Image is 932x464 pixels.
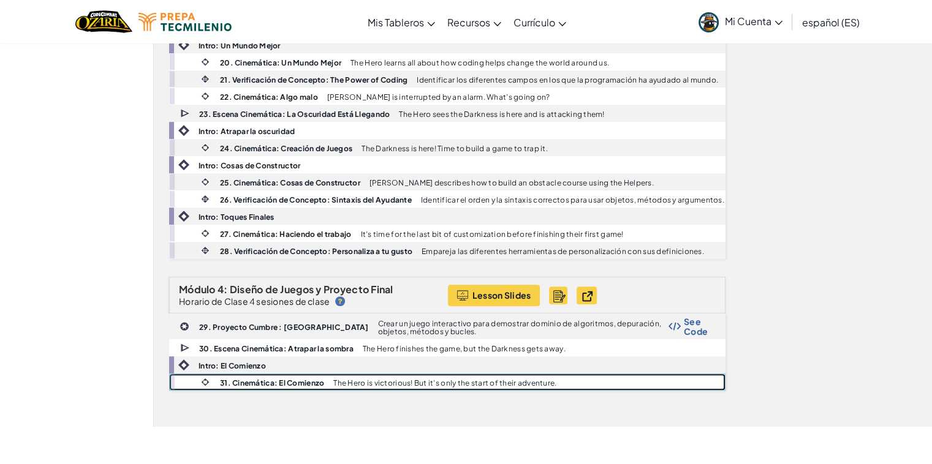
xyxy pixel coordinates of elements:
[180,321,189,331] img: IconCapstoneLevel.svg
[200,142,211,153] img: IconCinematic.svg
[378,320,669,335] p: Crear un juego interactivo para demostrar dominio de algoritmos, depuración, objetos, métodos y b...
[447,16,490,29] span: Recursos
[169,242,726,259] a: 28. Verificación de Concepto: Personaliza a tu gusto Empareja las diferentes herramientas de pers...
[178,125,189,136] img: IconIntro.svg
[179,296,330,306] p: Horario de Clase 4 sesiones de clase
[220,230,351,239] b: 27. Cinemática: Haciendo el trabajo
[220,144,352,153] b: 24. Cinemática: Creación de Juegos
[199,344,354,353] b: 30. Escena Cinemática: Atrapar la sombra
[180,108,191,119] img: IconCutscene.svg
[230,283,393,296] span: Diseño de Juegos y Proyecto Final
[169,139,726,156] a: 24. Cinemática: Creación de Juegos The Darkness is here! Time to build a game to trap it.
[333,379,556,387] p: The Hero is victorious! But it’s only the start of their adventure.
[200,91,211,102] img: IconCinematic.svg
[327,93,550,101] p: [PERSON_NAME] is interrupted by an alarm. What’s going on?
[169,105,726,122] a: 23. Escena Cinemática: La Oscuridad Está Llegando The Hero sees the Darkness is here and is attac...
[169,173,726,190] a: 25. Cinemática: Cosas de Constructor [PERSON_NAME] describes how to build an obstacle course usin...
[580,289,599,302] img: IconExemplarProject.svg
[200,176,211,187] img: IconCinematic.svg
[179,283,216,296] span: Módulo
[200,376,211,387] img: IconCinematic.svg
[692,2,789,41] a: Mi Cuenta
[399,110,604,118] p: The Hero sees the Darkness is here and is attacking them!
[472,290,531,300] span: Lesson Slides
[200,245,211,256] img: IconInteractive.svg
[363,345,566,353] p: The Hero finishes the game, but the Darkness gets away.
[169,53,726,70] a: 20. Cinemática: Un Mundo Mejor The Hero learns all about how coding helps change the world around...
[169,190,726,208] a: 26. Verificación de Concepto: Sintaxis del Ayudante Identificar el orden y la sintaxis correctos ...
[200,56,211,67] img: IconCinematic.svg
[699,12,719,32] img: avatar
[199,127,295,136] b: Intro: Atrapar la oscuridad
[421,196,724,204] p: Identificar el orden y la sintaxis correctos para usar objetos, métodos y argumentos.
[220,378,324,387] b: 31. Cinemática: El Comienzo
[178,359,189,370] img: IconIntro.svg
[802,16,860,29] span: español (ES)
[199,41,281,50] b: Intro: Un Mundo Mejor
[507,6,572,39] a: Currículo
[441,6,507,39] a: Recursos
[75,9,132,34] a: Ozaria by CodeCombat logo
[513,16,555,29] span: Currículo
[200,228,211,239] img: IconCinematic.svg
[360,230,623,238] p: It’s time for the last bit of customization before finishing their first game!
[422,247,704,255] p: Empareja las diferentes herramientas de personalización con sus definiciones.
[199,323,369,332] b: 29. Proyecto Cumbre : [GEOGRAPHIC_DATA]
[220,195,412,204] b: 26. Verificación de Concepto: Sintaxis del Ayudante
[200,193,211,204] img: IconInteractive.svg
[220,58,341,67] b: 20. Cinemática: Un Mundo Mejor
[448,285,540,306] button: Lesson Slides
[725,15,782,28] span: Mi Cuenta
[669,322,681,331] img: Show Code Logo
[169,225,726,242] a: 27. Cinemática: Haciendo el trabajo It’s time for the last bit of customization before finishing ...
[220,178,360,187] b: 25. Cinemática: Cosas de Constructor
[169,70,726,88] a: 21. Verificación de Concepto: The Power of Coding Identificar los diferentes campos en los que la...
[220,75,407,84] b: 21. Verificación de Concepto: The Power of Coding
[178,159,189,170] img: IconIntro.svg
[368,16,424,29] span: Mis Tableros
[169,373,726,391] a: 31. Cinemática: El Comienzo The Hero is victorious! But it’s only the start of their adventure.
[199,161,300,170] b: Intro: Cosas de Constructor
[220,92,318,102] b: 22. Cinemática: Algo malo
[362,144,548,152] p: The Darkness is here! Time to build a game to trap it.
[199,361,266,370] b: Intro: El Comienzo
[169,88,726,105] a: 22. Cinemática: Algo malo [PERSON_NAME] is interrupted by an alarm. What’s going on?
[138,13,232,31] img: Tecmilenio logo
[417,76,718,84] p: Identificar los diferentes campos en los que la programación ha ayudado al mundo.
[75,9,132,34] img: Home
[169,339,726,356] a: 30. Escena Cinemática: Atrapar la sombra The Hero finishes the game, but the Darkness gets away.
[218,283,228,296] span: 4:
[684,316,713,336] span: See Code
[350,59,609,67] p: The Hero learns all about how coding helps change the world around us.
[199,110,390,119] b: 23. Escena Cinemática: La Oscuridad Está Llegando
[178,211,189,222] img: IconIntro.svg
[200,73,211,84] img: IconInteractive.svg
[220,247,412,256] b: 28. Verificación de Concepto: Personaliza a tu gusto
[335,296,345,306] img: IconHint.svg
[199,212,275,222] b: Intro: Toques Finales
[796,6,866,39] a: español (ES)
[178,39,189,50] img: IconIntro.svg
[362,6,441,39] a: Mis Tableros
[169,313,726,339] a: 29. Proyecto Cumbre : [GEOGRAPHIC_DATA] Crear un juego interactivo para demostrar dominio de algo...
[369,179,654,187] p: [PERSON_NAME] describes how to build an obstacle course using the Helpers.
[180,342,191,354] img: IconCutscene.svg
[553,290,566,302] img: IconRubric.svg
